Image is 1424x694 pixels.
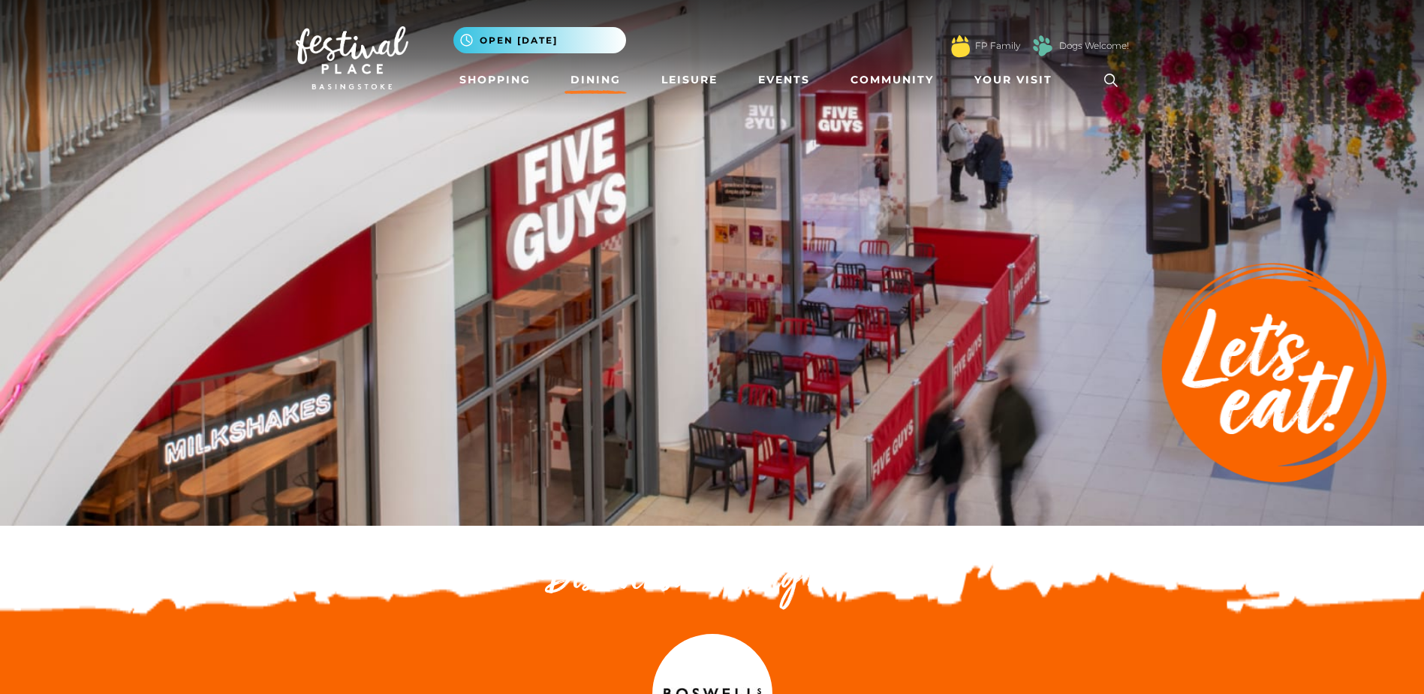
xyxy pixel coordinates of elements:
[655,66,724,94] a: Leisure
[453,27,626,53] button: Open [DATE]
[752,66,816,94] a: Events
[480,34,558,47] span: Open [DATE]
[296,556,1129,604] h2: Discover something new...
[975,39,1020,53] a: FP Family
[968,66,1066,94] a: Your Visit
[844,66,940,94] a: Community
[974,72,1052,88] span: Your Visit
[296,26,408,89] img: Festival Place Logo
[453,66,537,94] a: Shopping
[1059,39,1129,53] a: Dogs Welcome!
[564,66,627,94] a: Dining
